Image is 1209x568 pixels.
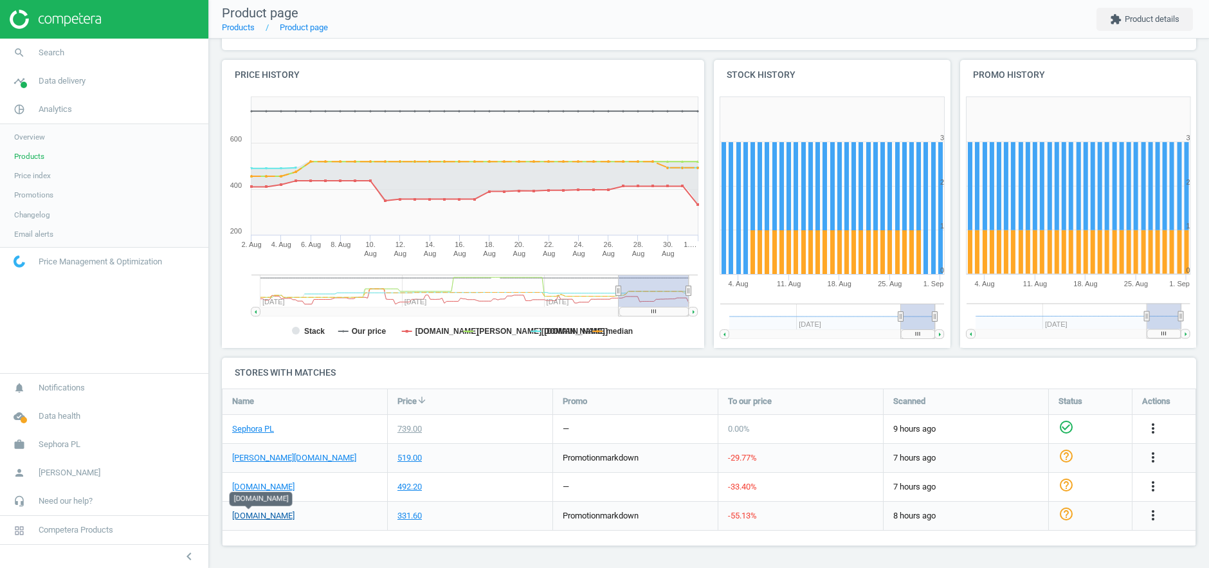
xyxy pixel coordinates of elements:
span: Scanned [893,396,925,407]
tspan: Stack [304,327,325,336]
a: [DOMAIN_NAME] [232,510,295,522]
i: notifications [7,376,32,400]
tspan: Aug [662,250,675,257]
tspan: Aug [602,250,615,257]
i: more_vert [1145,450,1161,465]
tspan: 1.… [684,241,696,248]
span: markdown [600,453,639,463]
span: Need our help? [39,495,93,507]
text: 3 [1186,134,1190,142]
div: — [563,423,569,435]
i: more_vert [1145,421,1161,436]
div: 492.20 [397,481,422,493]
span: Name [232,396,254,407]
tspan: 4. Aug [728,280,748,288]
span: 7 hours ago [893,452,1039,464]
text: 0 [1186,266,1190,274]
i: headset_mic [7,489,32,513]
tspan: 26. [604,241,614,248]
tspan: 18. [484,241,494,248]
i: chevron_left [181,549,197,564]
span: Price index [14,170,51,181]
tspan: Aug [424,250,437,257]
text: 1 [940,222,944,230]
div: 739.00 [397,423,422,435]
span: 3 [417,24,426,42]
span: -29.77 % [728,453,757,463]
i: check_circle_outline [1059,419,1074,435]
span: -55.13 % [728,511,757,520]
span: Sephora PL [39,439,80,450]
h4: Stock history [714,60,950,90]
i: timeline [7,69,32,93]
button: extensionProduct details [1096,8,1193,31]
i: arrow_downward [417,395,427,405]
tspan: [DOMAIN_NAME] [415,327,479,336]
span: 739.00 [235,24,280,42]
tspan: 16. [455,241,464,248]
tspan: median [606,327,633,336]
tspan: [PERSON_NAME][DOMAIN_NAME] [477,327,604,336]
button: more_vert [1145,479,1161,495]
span: To our price [728,396,772,407]
div: 519.00 [397,452,422,464]
span: 7 hours ago [893,481,1039,493]
tspan: Aug [543,250,556,257]
tspan: Aug [453,250,466,257]
span: Actions [1142,396,1170,407]
span: Data health [39,410,80,422]
a: Product page [280,23,328,32]
span: 0.00 % [728,424,750,434]
i: help_outline [1059,477,1074,493]
text: 3 [940,134,944,142]
button: more_vert [1145,508,1161,524]
tspan: 18. Aug [828,280,851,288]
i: work [7,432,32,457]
h4: Price history [222,60,704,90]
a: [DOMAIN_NAME] [232,481,295,493]
i: help_outline [1059,448,1074,464]
tspan: [DOMAIN_NAME] [544,327,608,336]
h4: Promo history [960,60,1197,90]
span: promotion [563,511,600,520]
span: -33.40 % [728,482,757,491]
tspan: Our price [352,327,386,336]
i: extension [1110,14,1122,25]
span: Price Management & Optimization [39,256,162,268]
span: Promotions [14,190,53,200]
span: Analytics [39,104,72,115]
a: Sephora PL [232,423,274,435]
span: 331.60 [356,24,401,42]
tspan: 11. Aug [777,280,801,288]
tspan: 22. [544,241,554,248]
span: 9 hours ago [893,423,1039,435]
i: search [7,41,32,65]
tspan: 4. Aug [974,280,994,288]
tspan: 2. Aug [241,241,261,248]
text: 200 [230,227,242,235]
div: 331.60 [397,510,422,522]
text: 400 [230,181,242,189]
i: more_vert [1145,479,1161,494]
span: Competera Products [39,524,113,536]
tspan: 6. Aug [301,241,321,248]
text: 1 [1186,222,1190,230]
span: 8 hours ago [893,510,1039,522]
i: person [7,461,32,485]
tspan: Aug [513,250,526,257]
tspan: 11. Aug [1023,280,1046,288]
i: more_vert [1145,508,1161,523]
tspan: 28. [633,241,643,248]
tspan: Aug [364,250,377,257]
div: — [563,481,569,493]
a: Products [222,23,255,32]
tspan: 8. Aug [331,241,350,248]
span: Promo [563,396,587,407]
tspan: Aug [483,250,496,257]
span: markdown [600,511,639,520]
tspan: 25. Aug [1124,280,1148,288]
img: ajHJNr6hYgQAAAAASUVORK5CYII= [10,10,101,29]
h4: Stores with matches [222,358,1196,388]
tspan: 18. Aug [1073,280,1097,288]
tspan: 25. Aug [878,280,902,288]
